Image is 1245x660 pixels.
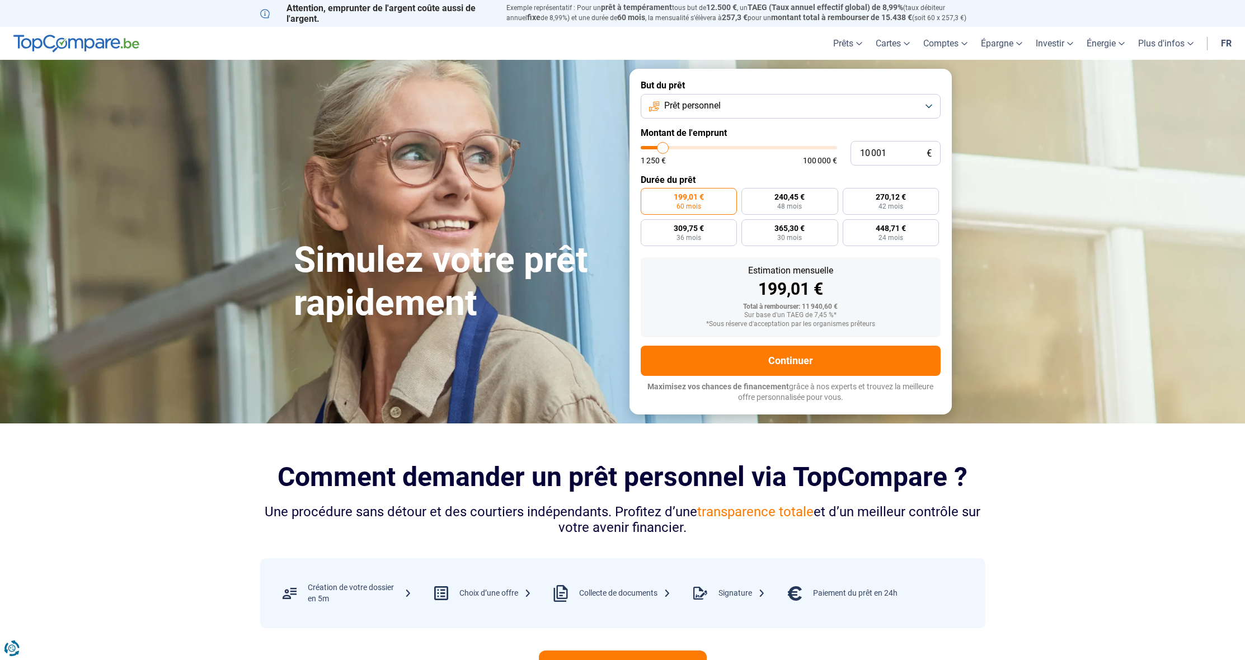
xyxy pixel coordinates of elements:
[777,234,802,241] span: 30 mois
[878,234,903,241] span: 24 mois
[676,203,701,210] span: 60 mois
[650,303,932,311] div: Total à rembourser: 11 940,60 €
[308,582,412,604] div: Création de votre dossier en 5m
[771,13,912,22] span: montant total à rembourser de 15.438 €
[876,224,906,232] span: 448,71 €
[777,203,802,210] span: 48 mois
[459,588,532,599] div: Choix d’une offre
[260,461,985,492] h2: Comment demander un prêt personnel via TopCompare ?
[722,13,748,22] span: 257,3 €
[1131,27,1200,60] a: Plus d'infos
[876,193,906,201] span: 270,12 €
[647,382,789,391] span: Maximisez vos chances de financement
[706,3,737,12] span: 12.500 €
[260,504,985,536] div: Une procédure sans détour et des courtiers indépendants. Profitez d’une et d’un meilleur contrôle...
[650,320,932,328] div: *Sous réserve d'acceptation par les organismes prêteurs
[641,381,941,403] p: grâce à nos experts et trouvez la meilleure offre personnalisée pour vous.
[878,203,903,210] span: 42 mois
[13,35,139,53] img: TopCompare
[506,3,985,23] p: Exemple représentatif : Pour un tous but de , un (taux débiteur annuel de 8,99%) et une durée de ...
[676,234,701,241] span: 36 mois
[917,27,974,60] a: Comptes
[650,312,932,319] div: Sur base d'un TAEG de 7,45 %*
[641,175,941,185] label: Durée du prêt
[774,224,805,232] span: 365,30 €
[1214,27,1238,60] a: fr
[641,94,941,119] button: Prêt personnel
[617,13,645,22] span: 60 mois
[294,239,616,325] h1: Simulez votre prêt rapidement
[748,3,903,12] span: TAEG (Taux annuel effectif global) de 8,99%
[650,281,932,298] div: 199,01 €
[813,588,898,599] div: Paiement du prêt en 24h
[641,80,941,91] label: But du prêt
[579,588,671,599] div: Collecte de documents
[1080,27,1131,60] a: Énergie
[803,157,837,164] span: 100 000 €
[674,224,704,232] span: 309,75 €
[641,128,941,138] label: Montant de l'emprunt
[260,3,493,24] p: Attention, emprunter de l'argent coûte aussi de l'argent.
[641,157,666,164] span: 1 250 €
[641,346,941,376] button: Continuer
[650,266,932,275] div: Estimation mensuelle
[927,149,932,158] span: €
[601,3,672,12] span: prêt à tempérament
[774,193,805,201] span: 240,45 €
[527,13,541,22] span: fixe
[1029,27,1080,60] a: Investir
[974,27,1029,60] a: Épargne
[869,27,917,60] a: Cartes
[664,100,721,112] span: Prêt personnel
[826,27,869,60] a: Prêts
[674,193,704,201] span: 199,01 €
[718,588,765,599] div: Signature
[697,504,814,520] span: transparence totale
